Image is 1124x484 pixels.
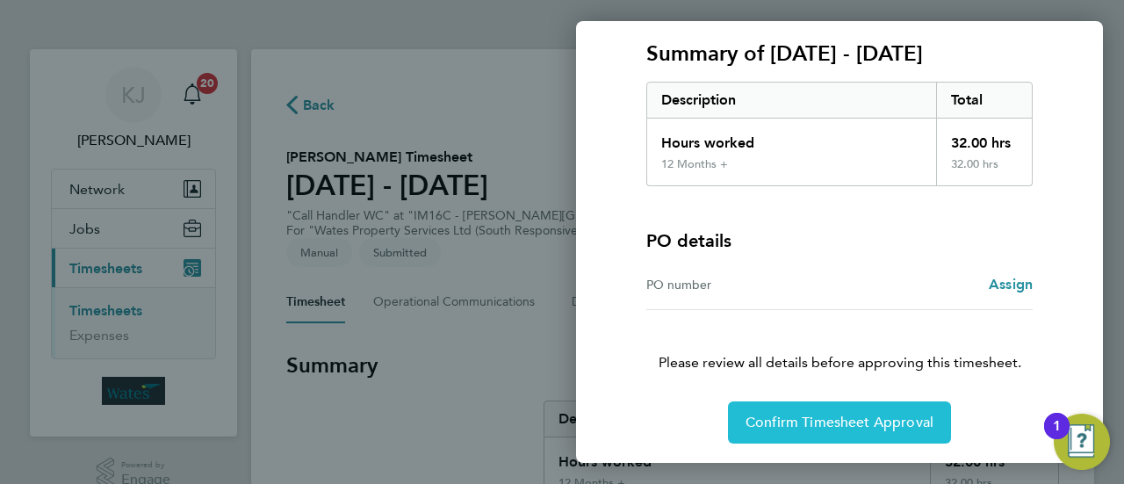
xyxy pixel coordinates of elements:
[989,274,1033,295] a: Assign
[989,276,1033,293] span: Assign
[646,40,1033,68] h3: Summary of [DATE] - [DATE]
[936,83,1033,118] div: Total
[646,82,1033,186] div: Summary of 23 - 29 Aug 2025
[661,157,728,171] div: 12 Months +
[1053,426,1061,449] div: 1
[728,401,951,444] button: Confirm Timesheet Approval
[1054,414,1110,470] button: Open Resource Center, 1 new notification
[746,414,933,431] span: Confirm Timesheet Approval
[625,310,1054,373] p: Please review all details before approving this timesheet.
[647,119,936,157] div: Hours worked
[936,119,1033,157] div: 32.00 hrs
[936,157,1033,185] div: 32.00 hrs
[647,83,936,118] div: Description
[646,274,839,295] div: PO number
[646,228,731,253] h4: PO details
